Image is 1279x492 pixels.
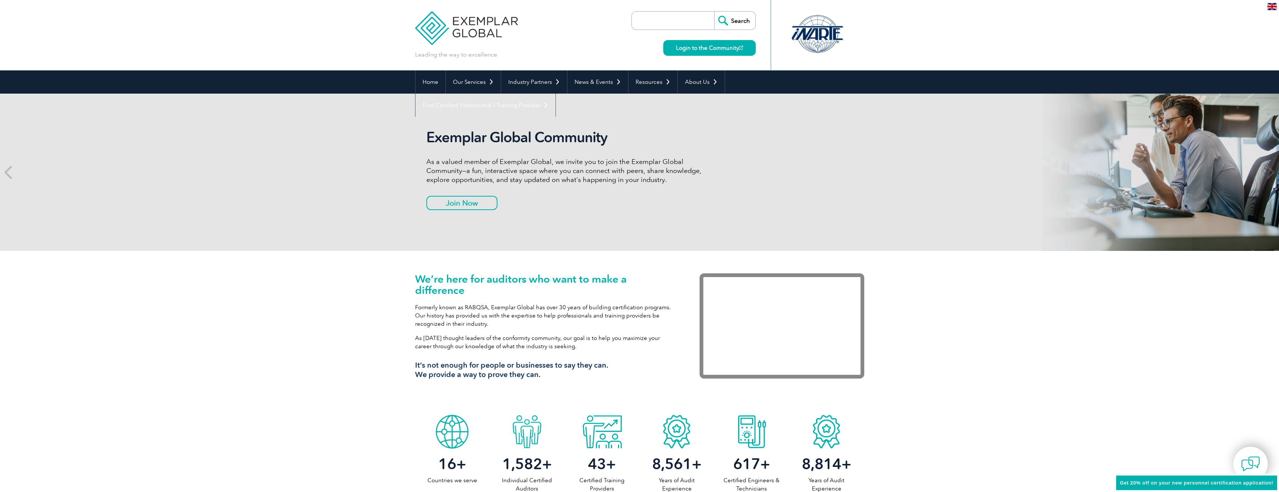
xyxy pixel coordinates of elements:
img: open_square.png [739,46,743,50]
h3: It’s not enough for people or businesses to say they can. We provide a way to prove they can. [415,361,677,379]
p: Formerly known as RABQSA, Exemplar Global has over 30 years of building certification programs. O... [415,303,677,328]
img: en [1267,3,1277,10]
a: About Us [678,70,725,94]
a: Login to the Community [663,40,756,56]
a: Find Certified Professional / Training Provider [415,94,555,117]
span: 8,561 [652,455,692,473]
a: Join Now [426,196,497,210]
span: 8,814 [802,455,841,473]
a: News & Events [567,70,628,94]
p: Countries we serve [415,476,490,485]
span: 43 [588,455,606,473]
span: Get 20% off on your new personnel certification application! [1120,480,1273,486]
input: Search [714,12,755,30]
p: As [DATE] thought leaders of the conformity community, our goal is to help you maximize your care... [415,334,677,350]
a: Resources [628,70,677,94]
span: 617 [733,455,760,473]
h2: + [789,458,864,470]
span: 16 [438,455,456,473]
h2: + [714,458,789,470]
h1: We’re here for auditors who want to make a difference [415,273,677,296]
iframe: Exemplar Global: Working together to make a difference [700,273,864,379]
p: As a valued member of Exemplar Global, we invite you to join the Exemplar Global Community—a fun,... [426,157,707,184]
span: 1,582 [502,455,542,473]
h2: + [415,458,490,470]
a: Industry Partners [501,70,567,94]
a: Our Services [446,70,501,94]
h2: Exemplar Global Community [426,129,707,146]
h2: + [639,458,714,470]
h2: + [564,458,639,470]
a: Home [415,70,445,94]
p: Leading the way to excellence [415,51,497,59]
img: contact-chat.png [1241,455,1260,473]
h2: + [490,458,564,470]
